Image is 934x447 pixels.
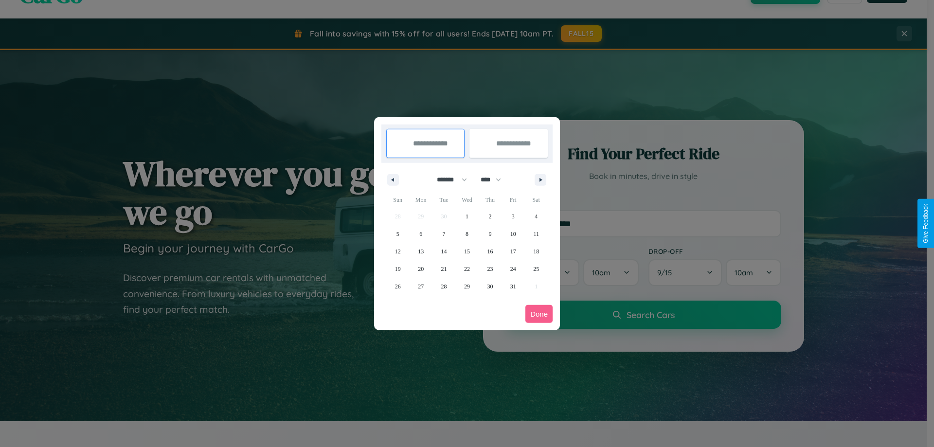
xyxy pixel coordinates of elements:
[443,225,446,243] span: 7
[386,243,409,260] button: 12
[479,192,502,208] span: Thu
[409,192,432,208] span: Mon
[441,243,447,260] span: 14
[510,260,516,278] span: 24
[502,243,524,260] button: 17
[502,208,524,225] button: 3
[395,260,401,278] span: 19
[466,225,468,243] span: 8
[432,278,455,295] button: 28
[409,225,432,243] button: 6
[418,260,424,278] span: 20
[488,225,491,243] span: 9
[533,260,539,278] span: 25
[525,192,548,208] span: Sat
[455,225,478,243] button: 8
[386,225,409,243] button: 5
[535,208,538,225] span: 4
[464,243,470,260] span: 15
[464,278,470,295] span: 29
[409,243,432,260] button: 13
[487,260,493,278] span: 23
[525,243,548,260] button: 18
[464,260,470,278] span: 22
[441,278,447,295] span: 28
[510,243,516,260] span: 17
[533,225,539,243] span: 11
[386,260,409,278] button: 19
[466,208,468,225] span: 1
[396,225,399,243] span: 5
[479,260,502,278] button: 23
[418,278,424,295] span: 27
[455,208,478,225] button: 1
[386,278,409,295] button: 26
[502,278,524,295] button: 31
[525,260,548,278] button: 25
[487,243,493,260] span: 16
[419,225,422,243] span: 6
[922,204,929,243] div: Give Feedback
[455,243,478,260] button: 15
[502,192,524,208] span: Fri
[441,260,447,278] span: 21
[488,208,491,225] span: 2
[479,225,502,243] button: 9
[525,208,548,225] button: 4
[395,278,401,295] span: 26
[512,208,515,225] span: 3
[386,192,409,208] span: Sun
[502,225,524,243] button: 10
[479,208,502,225] button: 2
[432,243,455,260] button: 14
[409,260,432,278] button: 20
[525,225,548,243] button: 11
[479,243,502,260] button: 16
[455,260,478,278] button: 22
[487,278,493,295] span: 30
[525,305,553,323] button: Done
[432,260,455,278] button: 21
[502,260,524,278] button: 24
[418,243,424,260] span: 13
[479,278,502,295] button: 30
[455,192,478,208] span: Wed
[432,225,455,243] button: 7
[455,278,478,295] button: 29
[409,278,432,295] button: 27
[533,243,539,260] span: 18
[395,243,401,260] span: 12
[432,192,455,208] span: Tue
[510,225,516,243] span: 10
[510,278,516,295] span: 31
